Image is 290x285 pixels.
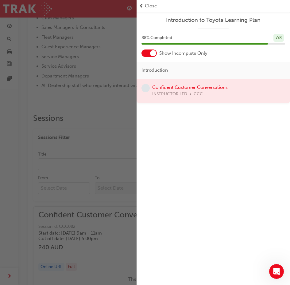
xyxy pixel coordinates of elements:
div: 7 / 8 [273,34,284,42]
iframe: Intercom live chat [269,264,284,279]
span: Close [145,2,157,10]
span: Introduction [141,67,168,74]
span: learningRecordVerb_NONE-icon [141,84,150,92]
span: 88 % Completed [141,34,172,42]
span: Show Incomplete Only [159,50,207,57]
a: Introduction to Toyota Learning Plan [141,17,285,24]
button: prev-iconClose [139,2,288,10]
span: prev-icon [139,2,144,10]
